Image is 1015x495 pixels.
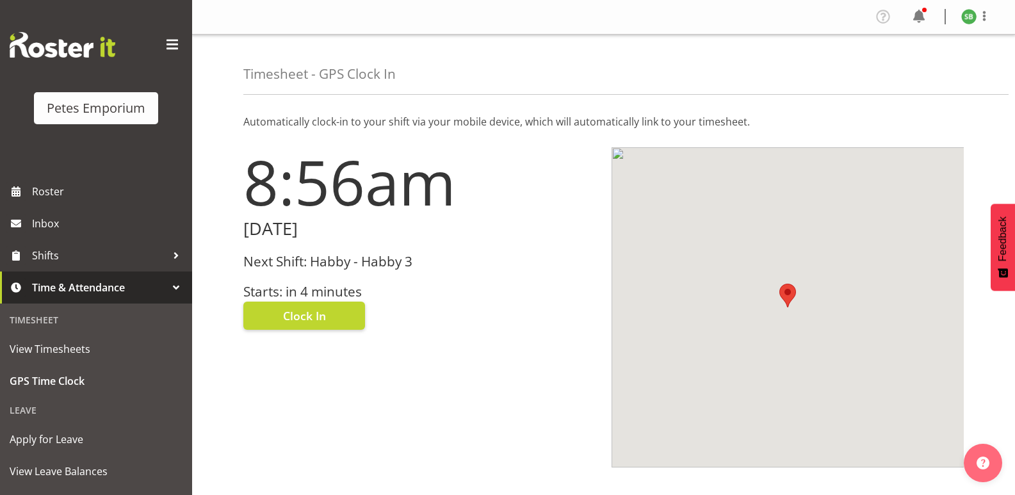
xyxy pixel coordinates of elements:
span: Roster [32,182,186,201]
span: View Leave Balances [10,462,183,481]
img: stephanie-burden9828.jpg [961,9,977,24]
div: Timesheet [3,307,189,333]
h2: [DATE] [243,219,596,239]
h3: Next Shift: Habby - Habby 3 [243,254,596,269]
span: Shifts [32,246,166,265]
button: Feedback - Show survey [991,204,1015,291]
img: Rosterit website logo [10,32,115,58]
span: Apply for Leave [10,430,183,449]
span: GPS Time Clock [10,371,183,391]
h1: 8:56am [243,147,596,216]
span: View Timesheets [10,339,183,359]
h3: Starts: in 4 minutes [243,284,596,299]
a: GPS Time Clock [3,365,189,397]
a: View Timesheets [3,333,189,365]
a: View Leave Balances [3,455,189,487]
span: Feedback [997,216,1009,261]
a: Apply for Leave [3,423,189,455]
span: Inbox [32,214,186,233]
div: Petes Emporium [47,99,145,118]
h4: Timesheet - GPS Clock In [243,67,396,81]
span: Time & Attendance [32,278,166,297]
p: Automatically clock-in to your shift via your mobile device, which will automatically link to you... [243,114,964,129]
button: Clock In [243,302,365,330]
img: help-xxl-2.png [977,457,989,469]
div: Leave [3,397,189,423]
span: Clock In [283,307,326,324]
